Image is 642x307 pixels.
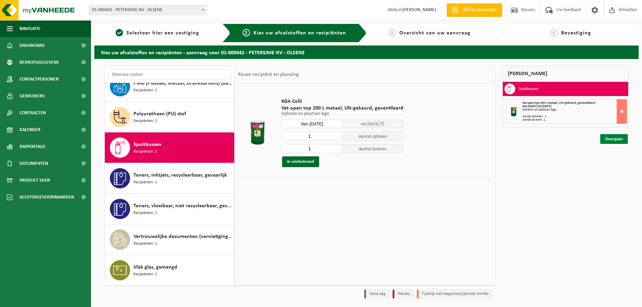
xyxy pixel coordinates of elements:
[20,71,59,88] span: Contactpersonen
[253,30,346,36] span: Kies uw afvalstoffen en recipiënten
[522,104,551,108] strong: Van [DATE] tot [DATE]
[550,29,558,36] span: 4
[89,5,207,15] span: 01-000442 - PETERSIME NV - OLSENE
[281,112,403,116] p: Ophalen en plaatsen lege
[133,210,157,216] span: Recipiënten: 1
[133,87,157,94] span: Recipiënten: 1
[561,30,591,36] span: Bevestiging
[133,79,233,87] span: PMD (Plastiek, Metaal, Drankkartons) (bedrijven)
[235,66,302,83] div: Keuze recipiënt en planning
[105,194,235,224] button: Toners, vloeibaar, niet recycleerbaar, gevaarlijk Recipiënten: 1
[108,69,231,80] input: Materiaal zoeken
[133,179,157,186] span: Recipiënten: 1
[522,115,626,118] div: Aantal ophalen : 1
[460,7,499,13] span: Offerte aanvragen
[20,104,46,121] span: Contracten
[361,122,379,126] span: tot [DATE]
[282,156,319,167] button: In winkelmand
[133,149,157,155] span: Recipiënten: 1
[105,224,235,255] button: Vertrouwelijke documenten (vernietiging - recyclage) Recipiënten: 1
[133,141,161,149] span: Spuitbussen
[281,105,403,112] span: Vat open top 200 L metaal, UN-gekeurd, geventileerd
[98,29,217,37] a: 1Selecteer hier een vestiging
[399,30,470,36] span: Overzicht van uw aanvraag
[20,54,59,71] span: Bedrijfsgegevens
[20,138,45,155] span: Rapportage
[522,118,626,122] div: Aantal leveren: 1
[342,132,403,141] span: Aantal ophalen
[133,171,227,179] span: Toners, inktjets, recycleerbaar, gevaarlijk
[133,118,157,124] span: Recipiënten: 1
[447,3,502,17] a: Offerte aanvragen
[389,29,396,36] span: 3
[133,233,233,241] span: Vertrouwelijke documenten (vernietiging - recyclage)
[105,102,235,132] button: Polyurethaan (PU) stof Recipiënten: 1
[342,144,403,153] span: Aantal leveren
[20,37,45,54] span: Dashboard
[105,132,235,163] button: Spuitbussen Recipiënten: 1
[403,7,436,12] strong: [PERSON_NAME]
[393,289,414,299] li: Holiday
[20,20,40,37] span: Navigatie
[522,101,595,105] span: Vat open top 200 L metaal, UN-gekeurd, geventileerd
[417,289,492,299] li: Tijdelijk niet toegestaan/période limitée
[20,121,40,138] span: Kalender
[133,110,186,118] span: Polyurethaan (PU) stof
[133,271,157,278] span: Recipiënten: 1
[522,108,626,112] div: Ophalen en plaatsen lege
[133,202,233,210] span: Toners, vloeibaar, niet recycleerbaar, gevaarlijk
[105,255,235,285] button: Vlak glas, gemengd Recipiënten: 1
[519,84,539,94] h3: Spuitbussen
[281,98,403,105] span: KGA Colli
[105,71,235,102] button: PMD (Plastiek, Metaal, Drankkartons) (bedrijven) Recipiënten: 1
[105,163,235,194] button: Toners, inktjets, recycleerbaar, gevaarlijk Recipiënten: 1
[94,45,639,59] h2: Kies uw afvalstoffen en recipiënten - aanvraag voor 01-000442 - PETERSIME NV - OLSENE
[20,172,50,189] span: Product Shop
[133,263,177,271] span: Vlak glas, gemengd
[20,88,45,104] span: Gebruikers
[243,29,250,36] span: 2
[364,289,389,299] li: Vaste dag
[502,66,629,82] div: [PERSON_NAME]
[20,155,48,172] span: Documenten
[600,134,628,144] a: Doorgaan
[20,189,74,206] span: Acceptatievoorwaarden
[126,30,199,36] span: Selecteer hier een vestiging
[281,120,342,128] input: Selecteer datum
[133,241,157,247] span: Recipiënten: 1
[116,29,123,36] span: 1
